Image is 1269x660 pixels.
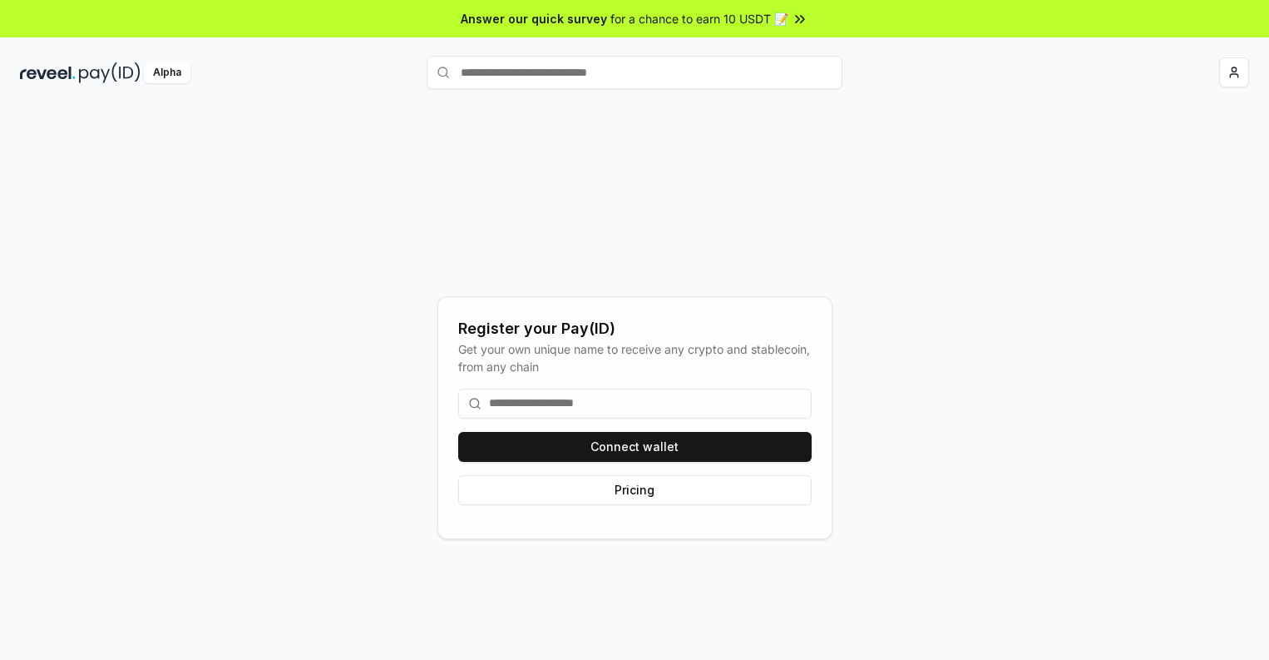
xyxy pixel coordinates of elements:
div: Get your own unique name to receive any crypto and stablecoin, from any chain [458,340,812,375]
img: pay_id [79,62,141,83]
button: Connect wallet [458,432,812,462]
div: Register your Pay(ID) [458,317,812,340]
button: Pricing [458,475,812,505]
img: reveel_dark [20,62,76,83]
span: Answer our quick survey [461,10,607,27]
div: Alpha [144,62,190,83]
span: for a chance to earn 10 USDT 📝 [610,10,788,27]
